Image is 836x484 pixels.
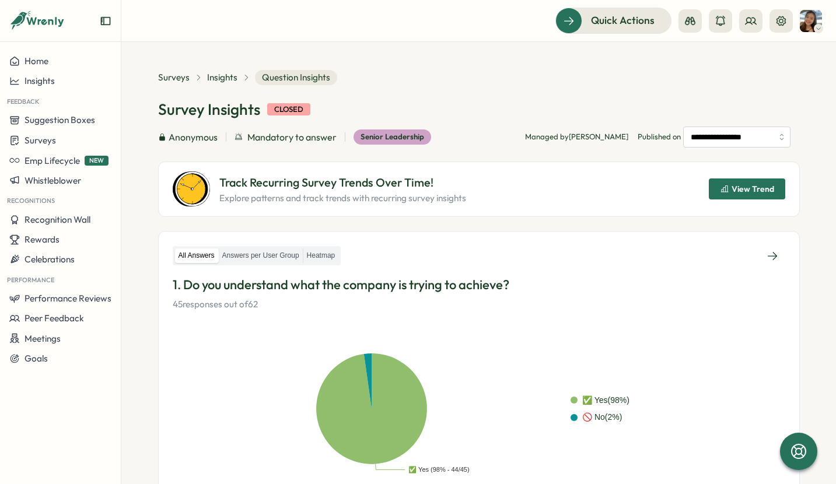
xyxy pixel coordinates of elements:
[709,178,785,199] button: View Trend
[158,71,190,84] a: Surveys
[638,127,790,148] span: Published on
[247,130,337,145] span: Mandatory to answer
[175,248,218,263] label: All Answers
[354,129,431,145] div: Senior Leadership
[219,192,466,205] p: Explore patterns and track trends with recurring survey insights
[555,8,671,33] button: Quick Actions
[25,234,60,245] span: Rewards
[158,99,260,120] h1: Survey Insights
[100,15,111,27] button: Expand sidebar
[25,353,48,364] span: Goals
[582,411,622,424] div: 🚫 No ( 2 %)
[732,185,774,193] span: View Trend
[219,174,466,192] p: Track Recurring Survey Trends Over Time!
[173,298,785,311] p: 45 responses out of 62
[408,466,470,474] text: ✅ Yes (98% - 44/45)
[525,132,628,142] p: Managed by
[591,13,655,28] span: Quick Actions
[219,248,303,263] label: Answers per User Group
[25,333,61,344] span: Meetings
[25,293,111,304] span: Performance Reviews
[25,135,56,146] span: Surveys
[569,132,628,141] span: [PERSON_NAME]
[267,103,310,116] div: closed
[25,214,90,225] span: Recognition Wall
[25,313,84,324] span: Peer Feedback
[582,394,629,407] div: ✅ Yes ( 98 %)
[25,114,95,125] span: Suggestion Boxes
[25,175,81,186] span: Whistleblower
[25,55,48,66] span: Home
[173,276,785,294] p: 1. Do you understand what the company is trying to achieve?
[303,248,339,263] label: Heatmap
[255,70,337,85] span: Question Insights
[800,10,822,32] img: Tracy
[25,254,75,265] span: Celebrations
[25,75,55,86] span: Insights
[169,130,218,145] span: Anonymous
[85,156,109,166] span: NEW
[207,71,237,84] a: Insights
[25,155,80,166] span: Emp Lifecycle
